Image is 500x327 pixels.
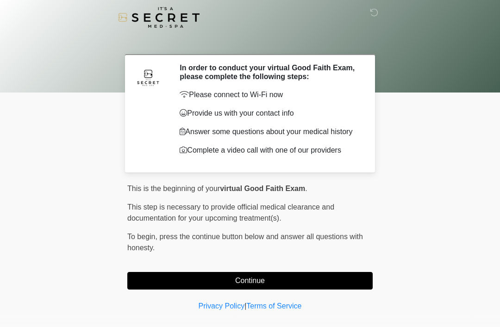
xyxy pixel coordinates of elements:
[180,126,359,137] p: Answer some questions about your medical history
[118,7,200,28] img: It's A Secret Med Spa Logo
[127,233,159,241] span: To begin,
[180,89,359,100] p: Please connect to Wi-Fi now
[199,302,245,310] a: Privacy Policy
[134,63,162,91] img: Agent Avatar
[127,203,334,222] span: This step is necessary to provide official medical clearance and documentation for your upcoming ...
[244,302,246,310] a: |
[127,272,373,290] button: Continue
[220,185,305,192] strong: virtual Good Faith Exam
[180,145,359,156] p: Complete a video call with one of our providers
[180,63,359,81] h2: In order to conduct your virtual Good Faith Exam, please complete the following steps:
[305,185,307,192] span: .
[180,108,359,119] p: Provide us with your contact info
[127,233,363,252] span: press the continue button below and answer all questions with honesty.
[246,302,301,310] a: Terms of Service
[120,33,380,50] h1: ‎ ‎
[127,185,220,192] span: This is the beginning of your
